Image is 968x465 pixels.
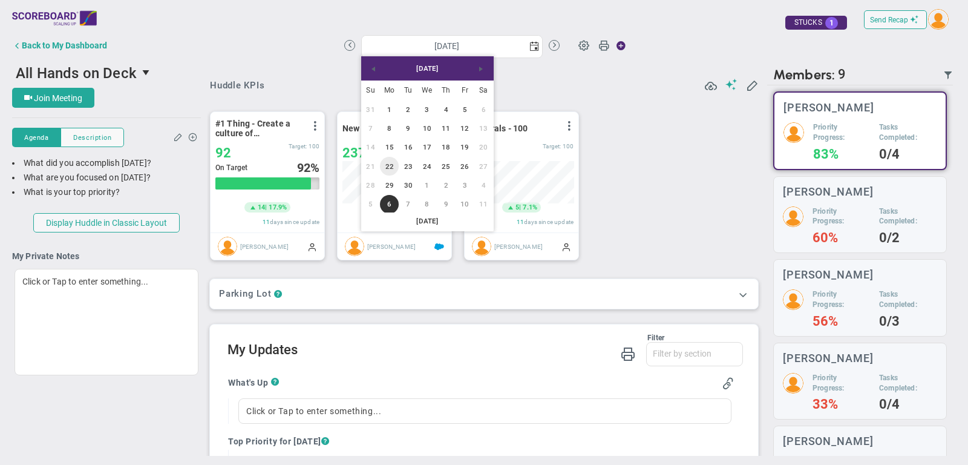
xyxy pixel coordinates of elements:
[364,59,383,78] a: Previous
[705,78,717,90] span: Refresh Data
[471,59,491,78] a: Next
[437,157,456,176] a: 25
[417,100,436,119] a: 3
[269,203,287,211] span: 17.9%
[12,6,97,30] img: scalingup-logo.svg
[456,195,474,214] a: 10
[417,138,436,157] a: 17
[783,102,874,113] h3: [PERSON_NAME]
[219,288,271,300] h3: Parking Lot
[783,373,803,394] img: 210179.Person.photo
[417,157,436,176] a: 24
[399,195,417,214] a: 7
[773,67,835,83] span: Members:
[879,289,937,310] h5: Tasks Completed:
[34,93,82,103] span: Join Meeting
[210,80,264,91] span: Huddle KPIs
[543,143,561,150] span: Target:
[12,172,201,183] div: What are you focused on [DATE]?
[879,149,937,160] h4: 0/4
[399,81,417,101] th: Tuesday
[813,399,870,410] h4: 33%
[437,138,456,157] a: 18
[456,100,474,119] a: 5
[879,316,937,327] h4: 0/3
[456,176,474,194] a: 3
[15,269,198,375] div: Click or Tap to enter something...
[215,163,247,172] span: On Target
[361,213,494,229] a: [DATE]
[12,33,107,58] button: Back to My Dashboard
[813,289,870,310] h5: Priority Progress:
[33,213,180,232] button: Display Huddle in Classic Layout
[563,143,574,150] span: 100
[746,79,758,91] span: Edit My KPIs
[870,16,908,24] span: Send Recap
[437,195,456,214] a: 9
[380,100,399,119] a: 1
[380,138,399,157] a: 15
[342,124,416,133] span: New Opportunities
[783,435,874,447] h3: [PERSON_NAME]
[879,206,937,227] h5: Tasks Completed:
[783,206,803,227] img: 210178.Person.photo
[456,138,474,157] a: 19
[270,219,319,225] span: days since update
[399,100,417,119] a: 2
[238,398,731,424] div: Click or Tap to enter something...
[380,119,399,138] a: 8
[647,343,742,364] input: Filter by section
[472,237,491,256] img: Katie Williams
[864,10,927,29] button: Send Recap
[137,62,157,83] span: select
[879,399,937,410] h4: 0/4
[342,145,366,160] span: 237
[417,119,436,138] a: 10
[228,377,271,388] h4: What's Up
[456,157,474,176] a: 26
[813,316,870,327] h4: 56%
[16,65,137,82] span: All Hands on Deck
[783,289,803,310] img: 210175.Person.photo
[879,232,937,243] h4: 0/2
[24,133,48,143] span: Agenda
[218,237,237,256] img: Mark Collins
[621,346,635,361] span: Print My Huddle Updates
[517,219,524,225] span: 11
[12,251,201,262] h4: My Private Notes
[813,206,870,227] h5: Priority Progress:
[265,203,267,211] span: |
[437,176,456,194] a: 2
[380,81,399,101] th: Monday
[215,145,231,160] span: 92
[469,124,528,133] span: Referrals - 100
[525,36,542,57] span: select
[515,203,519,213] span: 5
[12,157,201,169] div: What did you accomplish [DATE]?
[22,41,107,50] div: Back to My Dashboard
[227,342,743,360] h2: My Updates
[561,242,571,251] span: Manually Updated
[399,138,417,157] a: 16
[783,269,874,280] h3: [PERSON_NAME]
[309,143,319,150] span: 100
[417,195,436,214] a: 8
[928,9,949,30] img: 193898.Person.photo
[519,203,521,211] span: |
[258,203,265,213] span: 14
[297,160,310,175] span: 92
[523,203,537,211] span: 7.1%
[380,176,399,194] a: 29
[380,157,399,176] a: 22
[417,81,436,101] th: Wednesday
[399,119,417,138] a: 9
[825,17,838,29] span: 1
[783,352,874,364] h3: [PERSON_NAME]
[345,237,364,256] img: Jane Wilson
[434,242,444,252] span: Salesforce Enabled<br ></span>Sandbox: Quarterly Leads and Opportunities
[783,122,804,143] img: 193898.Person.photo
[215,119,303,138] span: #1 Thing - Create a culture of Transparency resulting in an eNPS score increase of 10
[399,157,417,176] a: 23
[725,79,737,90] span: Suggestions (AI Feature)
[474,81,493,101] th: Saturday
